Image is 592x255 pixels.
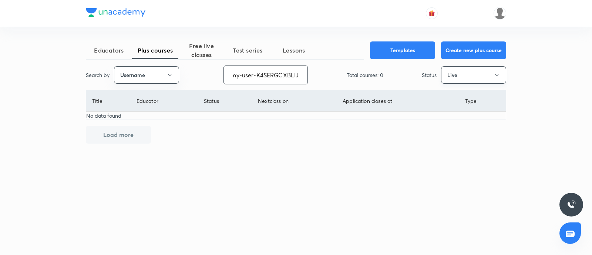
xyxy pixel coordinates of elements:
button: Templates [370,41,435,59]
p: Search by [86,71,110,79]
p: Total courses: 0 [347,71,383,79]
p: Status [422,71,437,79]
th: Type [459,91,506,112]
img: avatar [428,10,435,17]
span: Educators [86,46,132,55]
p: No data found [86,112,506,120]
input: Search... [224,66,307,84]
button: Live [441,66,506,84]
button: Username [114,66,179,84]
img: Piali K [494,7,506,20]
span: Test series [225,46,271,55]
th: Next class on [252,91,337,112]
th: Title [86,91,130,112]
img: Company Logo [86,8,145,17]
span: Plus courses [132,46,178,55]
button: avatar [426,7,438,19]
th: Application closes at [337,91,459,112]
img: ttu [567,200,576,209]
th: Status [198,91,252,112]
button: Create new plus course [441,41,506,59]
a: Company Logo [86,8,145,19]
span: Free live classes [178,41,225,59]
span: Lessons [271,46,317,55]
th: Educator [130,91,198,112]
button: Load more [86,126,151,144]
